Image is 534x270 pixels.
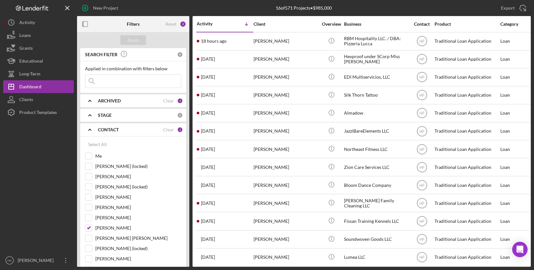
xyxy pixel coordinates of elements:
[276,5,332,11] div: 16 of 571 Projects • $985,000
[344,249,408,266] div: Lumea LLC
[19,29,31,43] div: Loans
[19,16,35,30] div: Activity
[254,123,318,140] div: [PERSON_NAME]
[344,159,408,176] div: Zion Care Services LLC
[254,159,318,176] div: [PERSON_NAME]
[16,254,58,268] div: [PERSON_NAME]
[177,52,183,57] div: 0
[93,2,118,14] div: New Project
[344,123,408,140] div: JazziBareElements LLC
[344,105,408,122] div: Almadow
[3,67,74,80] button: Long-Term
[95,184,181,190] label: [PERSON_NAME] (locked)
[177,98,183,104] div: 1
[419,129,425,134] text: HF
[344,51,408,68] div: Hexproof under SCorp Miss [PERSON_NAME]
[201,57,215,62] time: 2025-08-14 21:22
[344,177,408,194] div: Bloom Dance Company
[500,141,530,158] div: Loan
[201,165,215,170] time: 2025-07-29 01:41
[512,242,528,257] div: Open Intercom Messenger
[500,231,530,248] div: Loan
[500,87,530,104] div: Loan
[500,123,530,140] div: Loan
[201,219,215,224] time: 2025-07-23 17:01
[419,93,425,98] text: HF
[254,177,318,194] div: [PERSON_NAME]
[435,231,499,248] div: Traditional Loan Application
[419,201,425,205] text: HF
[180,21,186,27] div: 2
[163,127,174,132] div: Clear
[254,249,318,266] div: [PERSON_NAME]
[254,105,318,122] div: [PERSON_NAME]
[95,245,181,252] label: [PERSON_NAME] (locked)
[435,177,499,194] div: Traditional Loan Application
[501,2,515,14] div: Export
[95,225,181,231] label: [PERSON_NAME]
[344,231,408,248] div: Soundwoven Goods LLC
[166,22,177,27] div: Reset
[3,42,74,55] button: Grants
[88,138,107,151] div: Select All
[500,213,530,230] div: Loan
[435,249,499,266] div: Traditional Loan Application
[201,237,215,242] time: 2025-07-22 18:59
[98,127,119,132] b: CONTACT
[19,80,41,95] div: Dashboard
[500,195,530,212] div: Loan
[201,39,227,44] time: 2025-08-18 01:53
[3,80,74,93] button: Dashboard
[77,2,125,14] button: New Project
[201,183,215,188] time: 2025-07-27 03:33
[201,110,215,116] time: 2025-08-07 04:16
[254,231,318,248] div: [PERSON_NAME]
[435,159,499,176] div: Traditional Loan Application
[500,22,530,27] div: Category
[435,69,499,86] div: Traditional Loan Application
[95,256,181,262] label: [PERSON_NAME]
[201,128,215,134] time: 2025-08-04 17:46
[254,87,318,104] div: [PERSON_NAME]
[127,35,139,45] div: Apply
[419,219,425,224] text: HF
[419,39,425,44] text: HF
[435,141,499,158] div: Traditional Loan Application
[419,237,425,242] text: HF
[500,177,530,194] div: Loan
[201,92,215,98] time: 2025-08-07 05:22
[19,67,40,82] div: Long-Term
[254,51,318,68] div: [PERSON_NAME]
[319,22,343,27] div: Overview
[344,33,408,50] div: RBM Hospitality LLC. / DBA: Pizzeria Lucca
[500,33,530,50] div: Loan
[500,69,530,86] div: Loan
[344,87,408,104] div: Silk Thorn Tattoo
[19,55,43,69] div: Educational
[500,51,530,68] div: Loan
[3,106,74,119] button: Product Templates
[419,57,425,62] text: HF
[95,194,181,200] label: [PERSON_NAME]
[419,255,425,260] text: HF
[85,138,110,151] button: Select All
[201,201,215,206] time: 2025-07-24 04:25
[344,213,408,230] div: Fissan Training Kennels LLC
[419,75,425,80] text: HF
[3,29,74,42] button: Loans
[435,87,499,104] div: Traditional Loan Application
[435,105,499,122] div: Traditional Loan Application
[19,93,33,108] div: Clients
[85,66,181,71] div: Applied in combination with filters below
[410,22,434,27] div: Contact
[435,33,499,50] div: Traditional Loan Application
[3,16,74,29] a: Activity
[19,42,33,56] div: Grants
[177,127,183,133] div: 1
[95,214,181,221] label: [PERSON_NAME]
[7,259,12,262] text: HK
[435,51,499,68] div: Traditional Loan Application
[3,55,74,67] button: Educational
